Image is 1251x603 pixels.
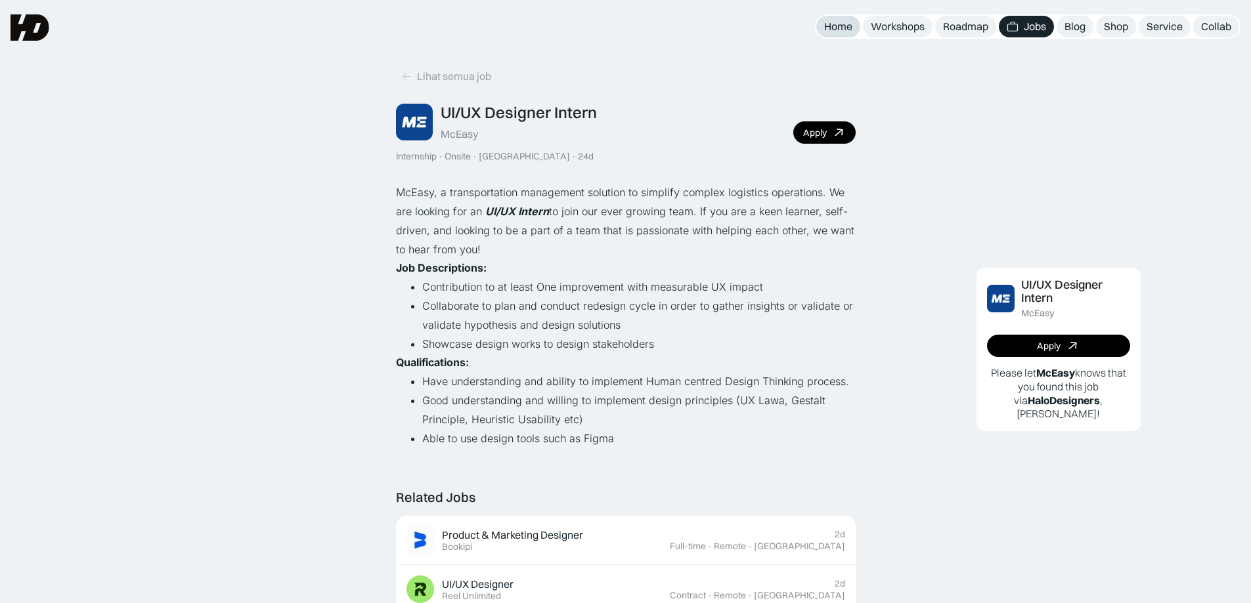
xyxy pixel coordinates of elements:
[422,278,856,297] li: Contribution to at least One improvement with measurable UX impact
[1104,20,1128,33] div: Shop
[747,541,753,552] div: ·
[479,151,570,162] div: [GEOGRAPHIC_DATA]
[406,526,434,554] img: Job Image
[871,20,925,33] div: Workshops
[1021,308,1055,319] div: McEasy
[396,183,856,259] p: McEasy, a transportation management solution to simplify complex logistics operations. We are loo...
[442,577,514,591] div: UI/UX Designer
[406,575,434,603] img: Job Image
[442,591,501,602] div: Reel Unlimited
[1021,278,1130,306] div: UI/UX Designer Intern
[835,529,845,540] div: 2d
[714,541,746,552] div: Remote
[396,66,496,87] a: Lihat semua job
[793,121,856,144] a: Apply
[396,356,469,369] strong: Qualifications:
[943,20,988,33] div: Roadmap
[1024,20,1046,33] div: Jobs
[707,541,713,552] div: ·
[754,590,845,601] div: [GEOGRAPHIC_DATA]
[816,16,860,37] a: Home
[472,151,477,162] div: ·
[422,335,856,354] li: Showcase design works to design stakeholders
[396,104,433,140] img: Job Image
[747,590,753,601] div: ·
[422,391,856,429] li: Good understanding and willing to implement design principles (UX Lawa, Gestalt Principle, Heuris...
[1147,20,1183,33] div: Service
[396,516,856,565] a: Job ImageProduct & Marketing DesignerBookipi2dFull-time·Remote·[GEOGRAPHIC_DATA]
[485,205,549,218] em: UI/UX Intern
[824,20,852,33] div: Home
[417,70,491,83] div: Lihat semua job
[442,541,472,552] div: Bookipi
[396,261,487,274] strong: Job Descriptions:
[754,541,845,552] div: [GEOGRAPHIC_DATA]
[670,541,706,552] div: Full-time
[1096,16,1136,37] a: Shop
[987,366,1130,421] p: Please let knows that you found this job via , [PERSON_NAME]!
[422,429,856,448] li: Able to use design tools such as Figma
[396,151,437,162] div: Internship
[803,127,827,138] div: Apply
[707,590,713,601] div: ·
[1028,394,1100,407] b: HaloDesigners
[442,528,583,542] div: Product & Marketing Designer
[1057,16,1093,37] a: Blog
[1139,16,1191,37] a: Service
[438,151,443,162] div: ·
[835,578,845,589] div: 2d
[396,489,475,505] div: Related Jobs
[441,127,478,141] div: McEasy
[714,590,746,601] div: Remote
[1201,20,1231,33] div: Collab
[987,335,1130,357] a: Apply
[422,372,856,391] li: Have understanding and ability to implement Human centred Design Thinking process.
[571,151,577,162] div: ·
[445,151,471,162] div: Onsite
[935,16,996,37] a: Roadmap
[987,285,1015,312] img: Job Image
[422,297,856,335] li: Collaborate to plan and conduct redesign cycle in order to gather insights or validate or validat...
[1037,341,1061,352] div: Apply
[578,151,594,162] div: 24d
[1036,366,1075,379] b: McEasy
[1064,20,1086,33] div: Blog
[863,16,933,37] a: Workshops
[670,590,706,601] div: Contract
[1193,16,1239,37] a: Collab
[441,103,597,122] div: UI/UX Designer Intern
[999,16,1054,37] a: Jobs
